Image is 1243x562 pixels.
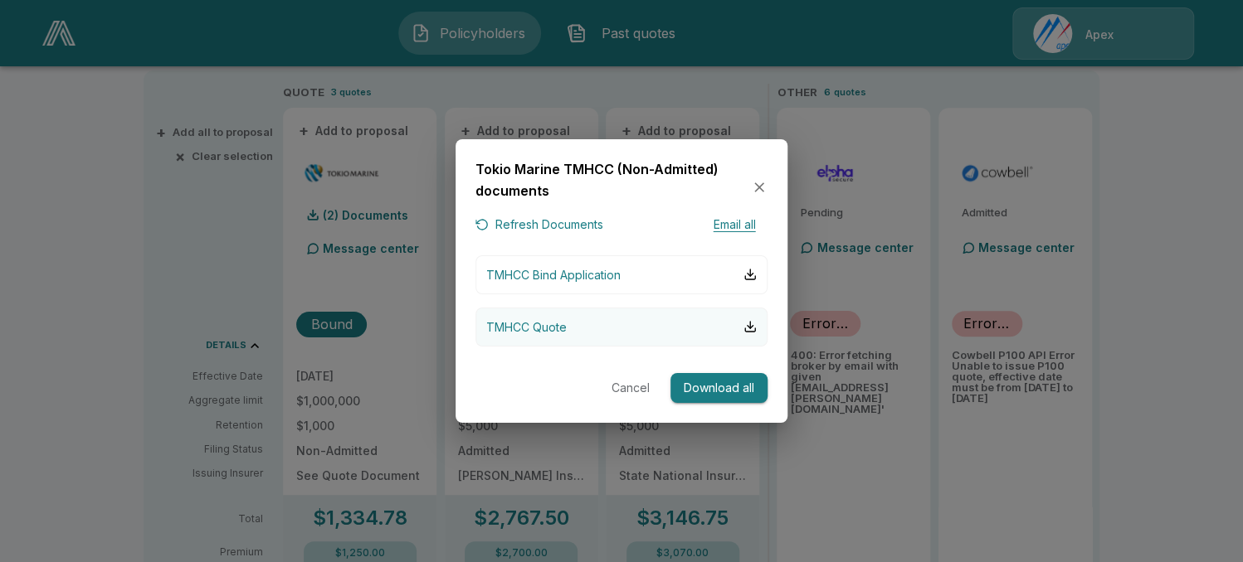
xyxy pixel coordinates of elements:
button: Email all [701,215,768,235]
button: TMHCC Bind Application [475,255,768,294]
button: TMHCC Quote [475,308,768,346]
button: Refresh Documents [475,215,603,235]
p: TMHCC Quote [486,318,567,336]
button: Cancel [604,373,657,404]
button: Download all [670,373,768,404]
p: TMHCC Bind Application [486,266,621,283]
h6: Tokio Marine TMHCC (Non-Admitted) documents [475,159,751,201]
